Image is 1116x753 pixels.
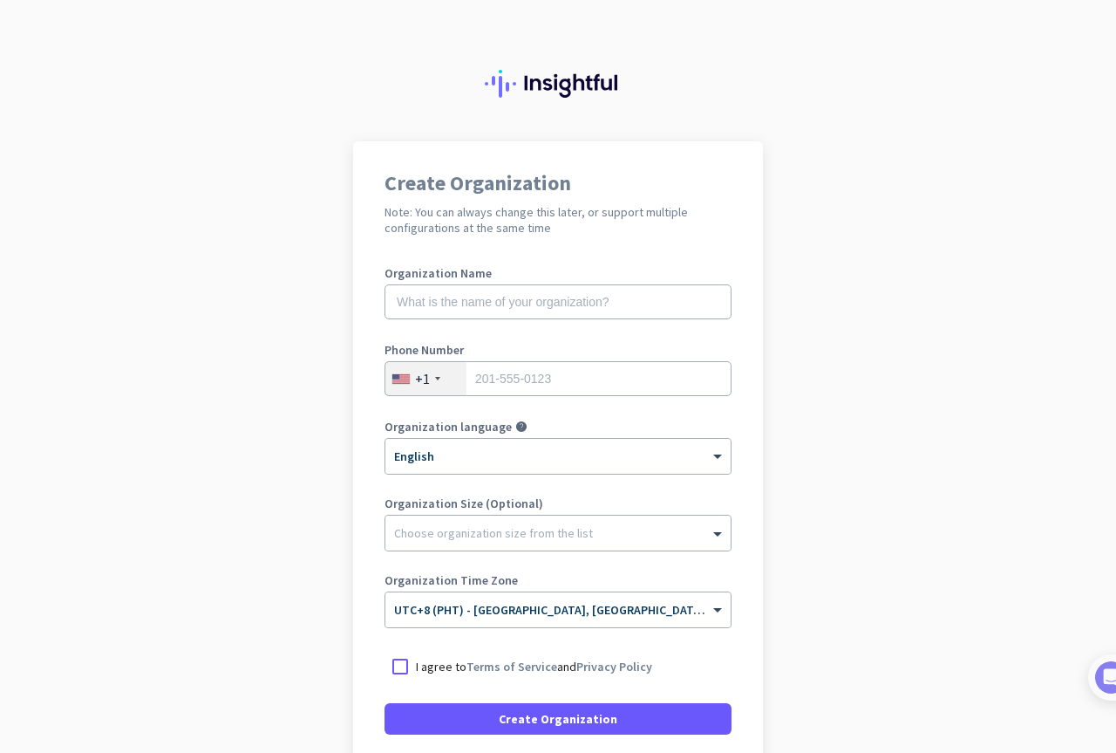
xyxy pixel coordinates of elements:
[384,204,732,236] h2: Note: You can always change this later, or support multiple configurations at the same time
[576,659,652,674] a: Privacy Policy
[485,70,631,98] img: Insightful
[384,703,732,735] button: Create Organization
[466,659,557,674] a: Terms of Service
[384,267,732,279] label: Organization Name
[384,284,732,319] input: What is the name of your organization?
[416,658,652,675] p: I agree to and
[384,574,732,586] label: Organization Time Zone
[515,421,527,433] i: help
[384,361,732,396] input: 201-555-0123
[415,370,430,387] div: +1
[384,344,732,356] label: Phone Number
[384,497,732,510] label: Organization Size (Optional)
[384,173,732,194] h1: Create Organization
[499,710,617,728] span: Create Organization
[384,421,512,433] label: Organization language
